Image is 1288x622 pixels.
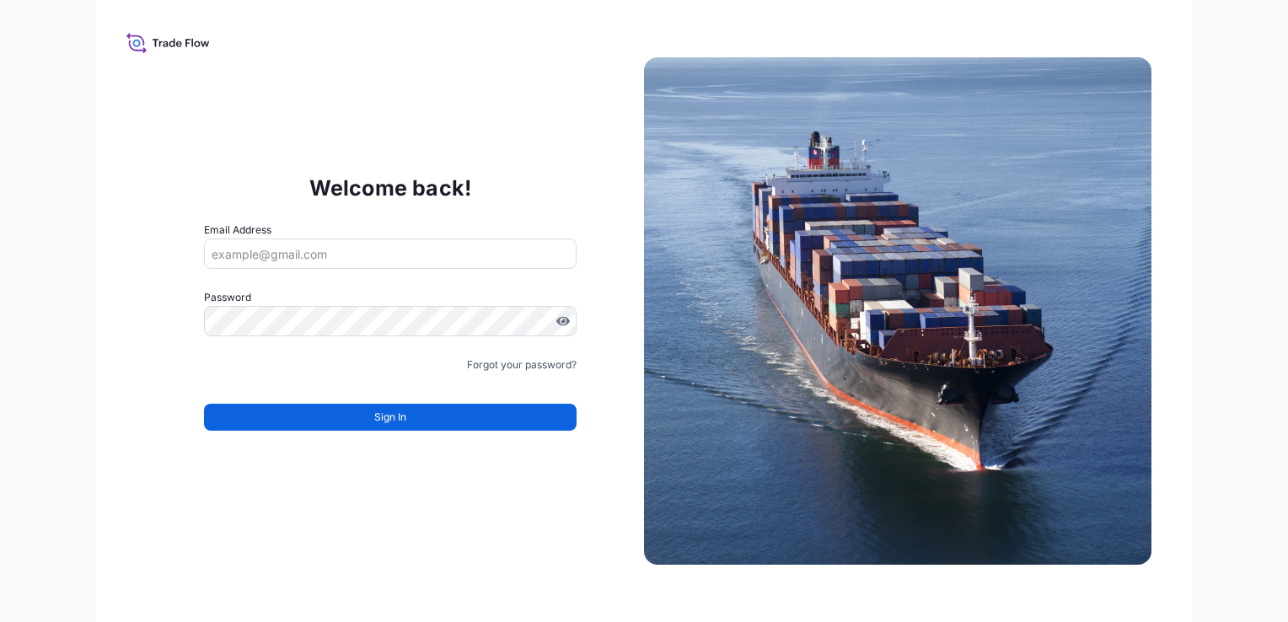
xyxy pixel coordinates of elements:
p: Welcome back! [309,174,472,201]
button: Show password [556,314,570,328]
span: Sign In [374,409,406,426]
a: Forgot your password? [467,357,577,373]
input: example@gmail.com [204,239,577,269]
img: Ship illustration [644,57,1151,565]
label: Password [204,289,577,306]
label: Email Address [204,222,271,239]
button: Sign In [204,404,577,431]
